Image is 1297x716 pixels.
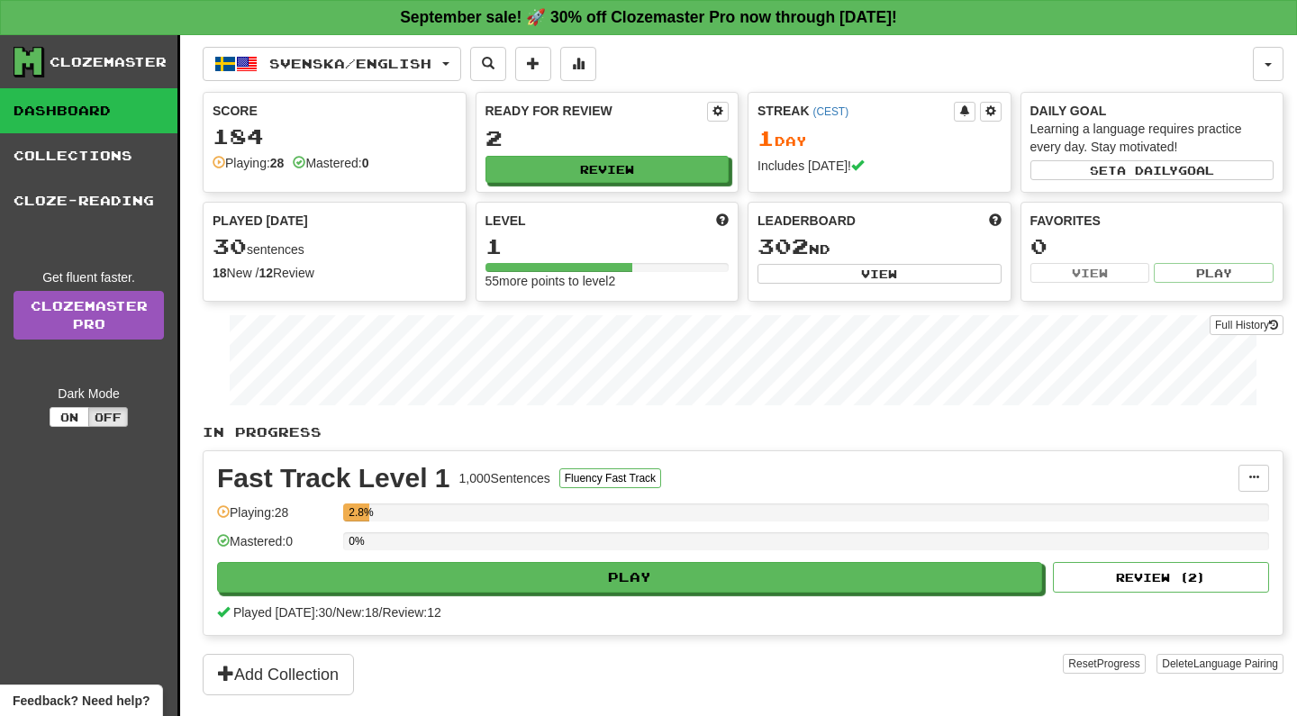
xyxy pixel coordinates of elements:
a: (CEST) [812,105,848,118]
span: a daily [1117,164,1178,177]
button: Svenska/English [203,47,461,81]
div: Ready for Review [485,102,708,120]
strong: September sale! 🚀 30% off Clozemaster Pro now through [DATE]! [400,8,897,26]
span: Level [485,212,526,230]
div: Includes [DATE]! [757,157,1002,175]
button: Seta dailygoal [1030,160,1274,180]
div: Streak [757,102,954,120]
button: DeleteLanguage Pairing [1156,654,1283,674]
div: 2.8% [349,503,369,521]
div: Mastered: [293,154,368,172]
strong: 28 [270,156,285,170]
a: ClozemasterPro [14,291,164,340]
div: 1,000 Sentences [459,469,550,487]
span: 302 [757,233,809,258]
button: Play [1154,263,1274,283]
div: New / Review [213,264,457,282]
span: Review: 12 [382,605,440,620]
div: 0 [1030,235,1274,258]
button: ResetProgress [1063,654,1145,674]
div: Playing: [213,154,284,172]
div: Day [757,127,1002,150]
button: On [50,407,89,427]
button: More stats [560,47,596,81]
div: Daily Goal [1030,102,1274,120]
button: Review (2) [1053,562,1269,593]
span: This week in points, UTC [989,212,1002,230]
div: 1 [485,235,730,258]
button: Review [485,156,730,183]
div: Clozemaster [50,53,167,71]
div: Mastered: 0 [217,532,334,562]
div: Get fluent faster. [14,268,164,286]
span: New: 18 [336,605,378,620]
button: View [1030,263,1150,283]
div: sentences [213,235,457,258]
strong: 0 [362,156,369,170]
div: Score [213,102,457,120]
button: Off [88,407,128,427]
button: Fluency Fast Track [559,468,661,488]
span: 30 [213,233,247,258]
span: / [379,605,383,620]
button: Search sentences [470,47,506,81]
div: nd [757,235,1002,258]
button: View [757,264,1002,284]
span: Language Pairing [1193,657,1278,670]
span: Open feedback widget [13,692,150,710]
div: Dark Mode [14,385,164,403]
span: Played [DATE] [213,212,308,230]
span: Score more points to level up [716,212,729,230]
div: Learning a language requires practice every day. Stay motivated! [1030,120,1274,156]
button: Add Collection [203,654,354,695]
p: In Progress [203,423,1283,441]
span: 1 [757,125,775,150]
button: Play [217,562,1042,593]
span: Progress [1097,657,1140,670]
div: Favorites [1030,212,1274,230]
strong: 18 [213,266,227,280]
div: Playing: 28 [217,503,334,533]
span: Played [DATE]: 30 [233,605,332,620]
button: Add sentence to collection [515,47,551,81]
span: / [332,605,336,620]
button: Full History [1210,315,1283,335]
span: Svenska / English [269,56,431,71]
div: 2 [485,127,730,150]
div: 184 [213,125,457,148]
div: Fast Track Level 1 [217,465,450,492]
strong: 12 [258,266,273,280]
span: Leaderboard [757,212,856,230]
div: 55 more points to level 2 [485,272,730,290]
